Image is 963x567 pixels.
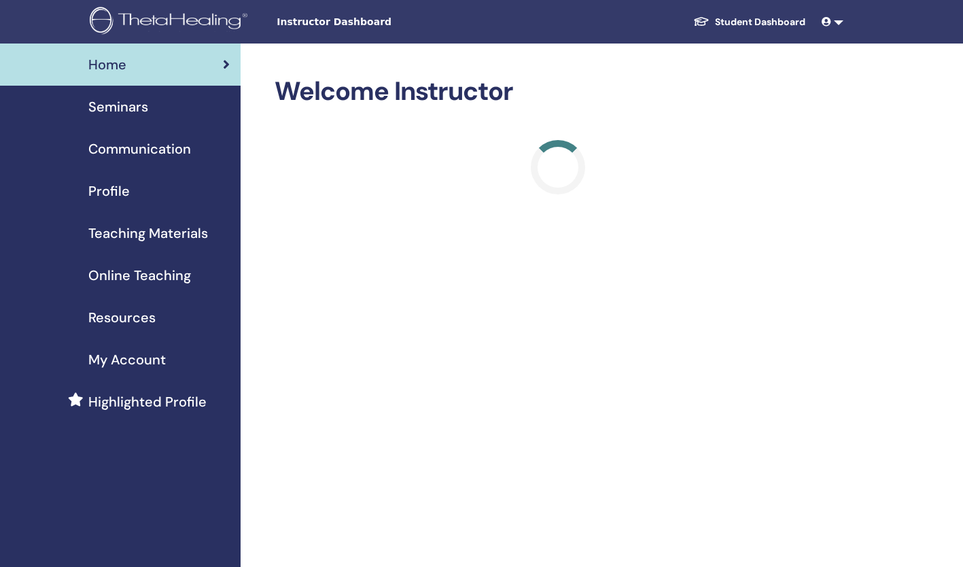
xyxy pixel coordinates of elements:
a: Student Dashboard [682,10,816,35]
span: Seminars [88,97,148,117]
span: Teaching Materials [88,223,208,243]
span: Highlighted Profile [88,392,207,412]
span: Online Teaching [88,265,191,286]
h2: Welcome Instructor [275,76,841,107]
span: My Account [88,349,166,370]
img: graduation-cap-white.svg [693,16,710,27]
span: Profile [88,181,130,201]
img: logo.png [90,7,252,37]
span: Instructor Dashboard [277,15,480,29]
span: Home [88,54,126,75]
span: Communication [88,139,191,159]
span: Resources [88,307,156,328]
